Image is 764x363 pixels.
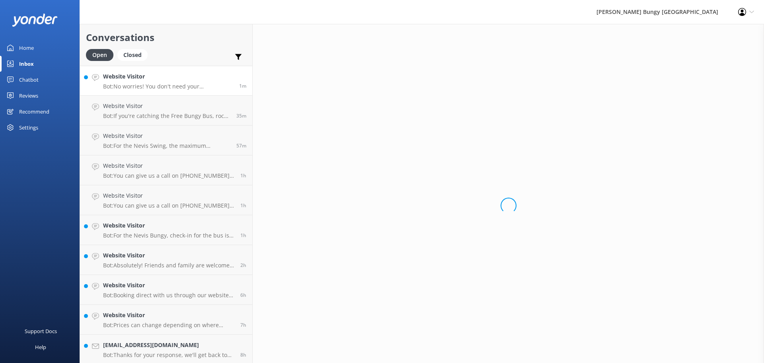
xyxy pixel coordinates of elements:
a: Closed [117,50,152,59]
a: Website VisitorBot:You can give us a call on [PHONE_NUMBER] or [PHONE_NUMBER] to chat with a crew... [80,185,252,215]
h4: Website Visitor [103,161,234,170]
span: Sep 28 2025 01:33am (UTC +13:00) Pacific/Auckland [240,322,246,328]
div: Support Docs [25,323,57,339]
span: Sep 28 2025 09:44am (UTC +13:00) Pacific/Auckland [239,82,246,89]
span: Sep 28 2025 09:09am (UTC +13:00) Pacific/Auckland [236,112,246,119]
div: Inbox [19,56,34,72]
span: Sep 28 2025 12:39am (UTC +13:00) Pacific/Auckland [240,351,246,358]
div: Home [19,40,34,56]
h4: Website Visitor [103,131,230,140]
a: Website VisitorBot:Absolutely! Friends and family are welcome to watch the action. For Nevis and ... [80,245,252,275]
p: Bot: No worries! You don't need your confirmation for check-in. But if you want it resent, just g... [103,83,233,90]
p: Bot: You can give us a call on [PHONE_NUMBER] or [PHONE_NUMBER] to chat with a crew member. Our o... [103,202,234,209]
h4: Website Visitor [103,281,234,290]
p: Bot: Absolutely! Friends and family are welcome to watch the action. For Nevis and [GEOGRAPHIC_DA... [103,262,234,269]
div: Closed [117,49,148,61]
h4: Website Visitor [103,72,233,81]
div: Chatbot [19,72,39,88]
h4: Website Visitor [103,102,230,110]
h4: Website Visitor [103,311,234,320]
h4: [EMAIL_ADDRESS][DOMAIN_NAME] [103,341,234,349]
img: yonder-white-logo.png [12,14,58,27]
div: Reviews [19,88,38,104]
p: Bot: For the Nevis Bungy, check-in for the bus is inside the [GEOGRAPHIC_DATA], [STREET_ADDRESS].... [103,232,234,239]
div: Recommend [19,104,49,120]
a: Website VisitorBot:Booking direct with us through our website always offers the best prices. Our ... [80,275,252,305]
a: Open [86,50,117,59]
a: Website VisitorBot:If you're catching the Free Bungy Bus, rock up 30 minutes before the bus takes... [80,96,252,126]
h4: Website Visitor [103,191,234,200]
span: Sep 28 2025 08:47am (UTC +13:00) Pacific/Auckland [236,142,246,149]
p: Bot: Thanks for your response, we'll get back to you as soon as we can during opening hours. [103,351,234,359]
div: Help [35,339,46,355]
a: Website VisitorBot:Prices can change depending on where you're jumping or swinging from. For the ... [80,305,252,335]
p: Bot: Booking direct with us through our website always offers the best prices. Our combos are the... [103,292,234,299]
p: Bot: You can give us a call on [PHONE_NUMBER] or [PHONE_NUMBER] to chat with a crew member. Our o... [103,172,234,179]
a: Website VisitorBot:For the Nevis Swing, the maximum combined weight for two people is 220kg. Make... [80,126,252,155]
h2: Conversations [86,30,246,45]
p: Bot: For the Nevis Swing, the maximum combined weight for two people is 220kg. Make sure you and ... [103,142,230,149]
span: Sep 28 2025 08:36am (UTC +13:00) Pacific/Auckland [240,172,246,179]
div: Settings [19,120,38,135]
span: Sep 28 2025 08:04am (UTC +13:00) Pacific/Auckland [240,202,246,209]
p: Bot: If you're catching the Free Bungy Bus, rock up 30 minutes before the bus takes off. If you'r... [103,112,230,120]
a: Website VisitorBot:You can give us a call on [PHONE_NUMBER] or [PHONE_NUMBER] to chat with a crew... [80,155,252,185]
h4: Website Visitor [103,221,234,230]
a: Website VisitorBot:No worries! You don't need your confirmation for check-in. But if you want it ... [80,66,252,96]
p: Bot: Prices can change depending on where you're jumping or swinging from. For the latest rates, ... [103,322,234,329]
div: Open [86,49,113,61]
span: Sep 28 2025 07:55am (UTC +13:00) Pacific/Auckland [240,232,246,239]
h4: Website Visitor [103,251,234,260]
span: Sep 28 2025 07:23am (UTC +13:00) Pacific/Auckland [240,262,246,269]
a: Website VisitorBot:For the Nevis Bungy, check-in for the bus is inside the [GEOGRAPHIC_DATA], [ST... [80,215,252,245]
span: Sep 28 2025 03:31am (UTC +13:00) Pacific/Auckland [240,292,246,298]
